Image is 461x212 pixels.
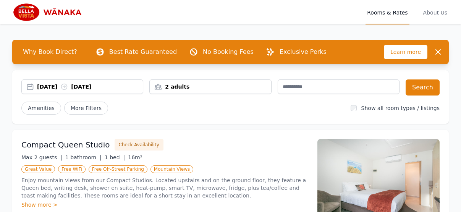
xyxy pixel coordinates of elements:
div: [DATE] [DATE] [37,83,143,91]
span: Why Book Direct? [17,44,83,60]
h3: Compact Queen Studio [21,139,110,150]
div: Show more > [21,201,308,209]
p: Best Rate Guaranteed [109,47,177,57]
span: 16m² [128,154,142,160]
p: No Booking Fees [203,47,254,57]
label: Show all room types / listings [361,105,440,111]
span: Free WiFi [58,165,86,173]
span: 1 bed | [105,154,125,160]
span: 1 bathroom | [65,154,102,160]
p: Enjoy mountain views from our Compact Studios. Located upstairs and on the ground floor, they fea... [21,176,308,199]
div: 2 adults [150,83,271,91]
span: Mountain Views [150,165,193,173]
span: Learn more [384,45,427,59]
button: Amenities [21,102,61,115]
span: Great Value [21,165,55,173]
span: Max 2 guests | [21,154,62,160]
span: More Filters [64,102,108,115]
span: Free Off-Street Parking [89,165,147,173]
img: Bella Vista Wanaka [12,3,86,21]
p: Exclusive Perks [280,47,327,57]
button: Search [406,79,440,95]
button: Check Availability [115,139,163,151]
